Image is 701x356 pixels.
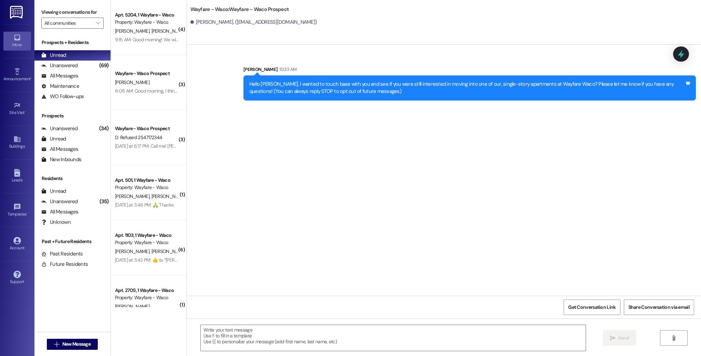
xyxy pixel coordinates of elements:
[41,219,71,226] div: Unknown
[41,125,78,132] div: Unanswered
[54,342,59,347] i: 
[610,335,615,341] i: 
[25,109,26,114] span: •
[41,188,66,195] div: Unread
[115,70,179,77] div: Wayfare - Waco Prospect
[41,135,66,143] div: Unread
[41,72,78,80] div: All Messages
[115,232,179,239] div: Apt. 1103, 1 Wayfare - Waco
[97,60,111,71] div: (69)
[249,81,685,95] div: Hello [PERSON_NAME], I wanted to touch base with you and see if you were still interested in movi...
[41,261,88,268] div: Future Residents
[3,235,31,253] a: Account
[41,156,81,163] div: New Inbounds
[115,303,149,310] span: [PERSON_NAME]
[603,330,636,346] button: Send
[3,100,31,118] a: Site Visit •
[44,18,93,29] input: All communities
[41,250,83,258] div: Past Residents
[115,287,179,294] div: Apt. 2705, 1 Wayfare - Waco
[115,193,151,199] span: [PERSON_NAME]
[41,83,79,90] div: Maintenance
[243,66,696,75] div: [PERSON_NAME]
[151,28,186,34] span: [PERSON_NAME]
[115,125,179,132] div: Wayfare - Waco Prospect
[3,167,31,186] a: Leads
[41,93,84,100] div: WO Follow-ups
[34,175,111,182] div: Residents
[568,304,616,311] span: Get Conversation Link
[41,198,78,205] div: Unanswered
[151,248,186,254] span: [PERSON_NAME]
[564,300,620,315] button: Get Conversation Link
[115,19,179,26] div: Property: Wayfare - Waco
[618,334,629,342] span: Send
[34,238,111,245] div: Past + Future Residents
[47,339,98,350] button: New Message
[115,28,151,34] span: [PERSON_NAME]
[115,177,179,184] div: Apt. 501, 1 Wayfare - Waco
[190,6,289,13] b: Wayfare - Waco: Wayfare - Waco Prospect
[115,134,162,140] span: D. Refused 2547172344
[41,52,66,59] div: Unread
[96,20,100,26] i: 
[151,193,186,199] span: [PERSON_NAME]
[41,146,78,153] div: All Messages
[27,211,28,216] span: •
[115,239,179,246] div: Property: Wayfare - Waco
[278,66,296,73] div: 10:33 AM
[41,7,104,18] label: Viewing conversations for
[628,304,690,311] span: Share Conversation via email
[34,112,111,119] div: Prospects
[115,143,292,149] div: [DATE] at 6:17 PM: Call me! [PERSON_NAME]. [PERSON_NAME]. 254-717- 2344. [DATE] ok.
[10,6,24,19] img: ResiDesk Logo
[115,202,174,208] div: [DATE] at 3:48 PM: 🙏 Thanks
[3,133,31,152] a: Buildings
[41,62,78,69] div: Unanswered
[3,269,31,287] a: Support
[3,32,31,50] a: Inbox
[34,39,111,46] div: Prospects + Residents
[31,75,32,80] span: •
[115,248,151,254] span: [PERSON_NAME]
[98,196,111,207] div: (35)
[671,335,676,341] i: 
[115,11,179,19] div: Apt. 5204, 1 Wayfare - Waco
[624,300,694,315] button: Share Conversation via email
[115,79,149,85] span: [PERSON_NAME]
[115,184,179,191] div: Property: Wayfare - Waco
[190,19,317,26] div: [PERSON_NAME]. ([EMAIL_ADDRESS][DOMAIN_NAME])
[115,257,300,263] div: [DATE] at 3:42 PM: ​👍​ to “ [PERSON_NAME] (Wayfare - Waco): Lol thanks for letting us know! ”
[3,201,31,220] a: Templates •
[62,341,91,348] span: New Message
[115,294,179,301] div: Property: Wayfare - Waco
[115,88,536,94] div: 8:08 AM: Good morning, I think there's a misunderstanding with [PERSON_NAME]. They are asking for...
[41,208,78,216] div: All Messages
[97,123,111,134] div: (34)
